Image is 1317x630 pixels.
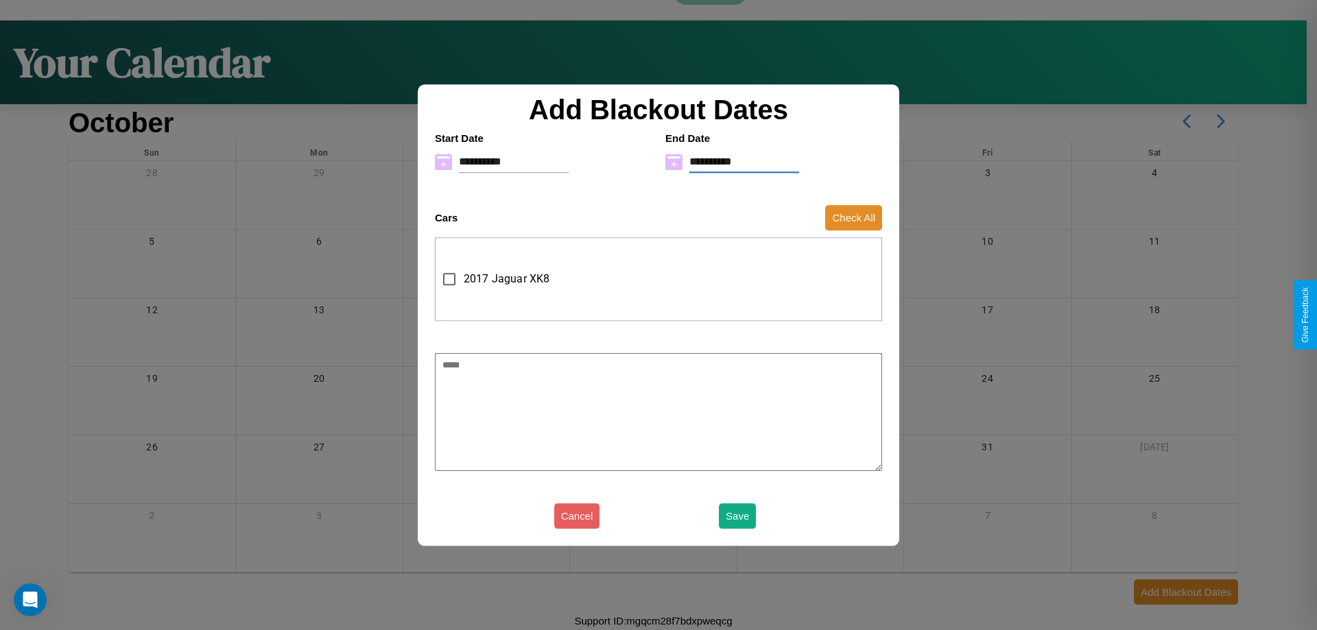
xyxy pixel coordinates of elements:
[554,503,600,529] button: Cancel
[825,205,882,230] button: Check All
[435,132,652,144] h4: Start Date
[464,271,549,287] span: 2017 Jaguar XK8
[665,132,882,144] h4: End Date
[435,212,458,223] h4: Cars
[719,503,756,529] button: Save
[14,583,47,616] iframe: Intercom live chat
[1301,287,1310,343] div: Give Feedback
[428,95,889,125] h2: Add Blackout Dates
